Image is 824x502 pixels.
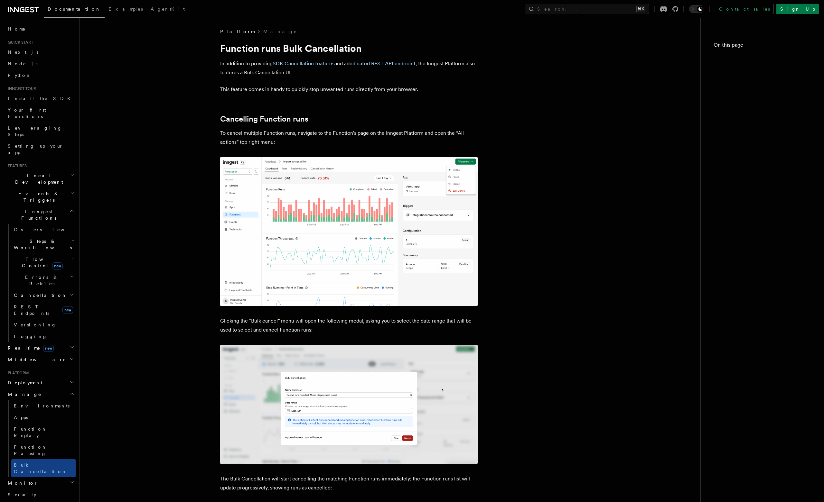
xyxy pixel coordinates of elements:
a: Contact sales [715,4,774,14]
button: Search...⌘K [526,4,649,14]
img: The Bulk cancel modal is composed, from top to bottom, of an input to name the cancellation proce... [220,345,478,464]
span: Function Pausing [14,444,47,456]
a: Apps [11,412,76,423]
a: Cancelling Function runs [220,114,308,123]
button: Cancellation [11,289,76,301]
span: Errors & Retries [11,274,70,287]
span: Features [5,163,27,169]
a: Your first Functions [5,104,76,122]
span: Your first Functions [8,107,46,119]
span: Examples [108,6,143,12]
span: Quick start [5,40,33,45]
button: Inngest Functions [5,206,76,224]
a: dedicated REST API endpoint [347,60,416,67]
span: Middleware [5,356,66,363]
kbd: ⌘K [636,6,645,12]
a: Overview [11,224,76,235]
a: Python [5,69,76,81]
span: Manage [5,391,42,397]
button: Errors & Retries [11,271,76,289]
p: This feature comes in handy to quickly stop unwanted runs directly from your browser. [220,85,478,94]
button: Flow Controlnew [11,253,76,271]
span: Realtime [5,345,54,351]
h4: On this page [714,41,811,51]
a: Sign Up [776,4,819,14]
button: Events & Triggers [5,188,76,206]
span: new [52,262,63,269]
a: Leveraging Steps [5,122,76,140]
p: To cancel multiple Function runs, navigate to the Function's page on the Inngest Platform and ope... [220,129,478,147]
div: Inngest Functions [5,224,76,342]
span: Versioning [14,322,56,327]
a: Environments [11,400,76,412]
span: Deployment [5,379,42,386]
a: Next.js [5,46,76,58]
button: Monitor [5,477,76,489]
span: Home [8,26,26,32]
a: REST Endpointsnew [11,301,76,319]
span: Next.js [8,50,38,55]
span: Security [8,492,36,497]
span: Flow Control [11,256,71,269]
a: Bulk Cancellation [11,459,76,477]
span: Documentation [48,6,101,12]
span: Leveraging Steps [8,125,62,137]
span: Monitor [5,480,38,486]
button: Manage [5,388,76,400]
span: Bulk Cancellation [14,462,67,474]
span: Steps & Workflows [11,238,72,251]
span: Local Development [5,172,70,185]
a: SDK Cancellation features [273,60,334,67]
button: Steps & Workflows [11,235,76,253]
button: Local Development [5,170,76,188]
button: Middleware [5,354,76,365]
span: Platform [220,28,254,35]
span: Function Replay [14,426,47,438]
span: REST Endpoints [14,304,49,316]
img: The bulk cancellation button can be found from a Function page, in the top right menu. [220,157,478,306]
a: Security [5,489,76,500]
a: Function Pausing [11,441,76,459]
span: Platform [5,370,29,376]
span: Cancellation [11,292,67,298]
a: Home [5,23,76,35]
a: Documentation [44,2,105,18]
span: AgentKit [151,6,185,12]
span: Inngest Functions [5,208,70,221]
span: Inngest tour [5,86,36,91]
a: Node.js [5,58,76,69]
span: Events & Triggers [5,190,70,203]
span: Overview [14,227,80,232]
a: Manage [263,28,297,35]
span: Install the SDK [8,96,74,101]
h1: Function runs Bulk Cancellation [220,42,478,54]
button: Realtimenew [5,342,76,354]
a: Examples [105,2,147,17]
a: Setting up your app [5,140,76,158]
span: new [43,345,54,352]
a: Logging [11,331,76,342]
a: Versioning [11,319,76,331]
button: Toggle dark mode [689,5,704,13]
div: Manage [5,400,76,477]
span: new [62,306,73,314]
a: Install the SDK [5,93,76,104]
button: Deployment [5,377,76,388]
p: In addition to providing and a , the Inngest Platform also features a Bulk Cancellation UI. [220,59,478,77]
span: Logging [14,334,47,339]
p: The Bulk Cancellation will start cancelling the matching Function runs immediately; the Function ... [220,474,478,492]
span: Python [8,73,31,78]
p: Clicking the “Bulk cancel” menu will open the following modal, asking you to select the date rang... [220,316,478,334]
span: Apps [14,415,28,420]
a: AgentKit [147,2,189,17]
a: Function Replay [11,423,76,441]
span: Environments [14,403,70,408]
span: Node.js [8,61,38,66]
span: Setting up your app [8,143,63,155]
